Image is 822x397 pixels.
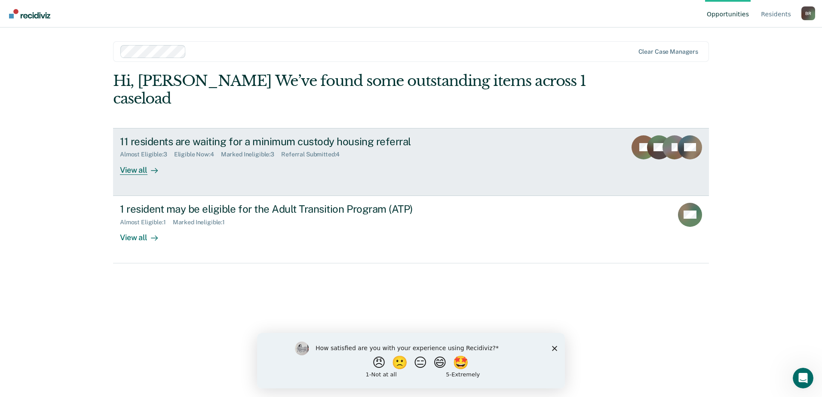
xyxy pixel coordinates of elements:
div: Referral Submitted : 4 [281,151,347,158]
div: Marked Ineligible : 3 [221,151,281,158]
iframe: Intercom live chat [793,368,813,388]
div: Almost Eligible : 1 [120,219,173,226]
div: Almost Eligible : 3 [120,151,174,158]
div: 1 resident may be eligible for the Adult Transition Program (ATP) [120,203,422,215]
div: Clear case managers [638,48,698,55]
img: Recidiviz [9,9,50,18]
a: 11 residents are waiting for a minimum custody housing referralAlmost Eligible:3Eligible Now:4Mar... [113,128,709,196]
a: 1 resident may be eligible for the Adult Transition Program (ATP)Almost Eligible:1Marked Ineligib... [113,196,709,263]
iframe: Survey by Kim from Recidiviz [257,333,565,388]
div: 11 residents are waiting for a minimum custody housing referral [120,135,422,148]
div: View all [120,158,168,175]
div: B R [801,6,815,20]
button: Profile dropdown button [801,6,815,20]
div: Marked Ineligible : 1 [173,219,232,226]
div: View all [120,226,168,242]
div: Hi, [PERSON_NAME] We’ve found some outstanding items across 1 caseload [113,72,590,107]
div: Eligible Now : 4 [174,151,221,158]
